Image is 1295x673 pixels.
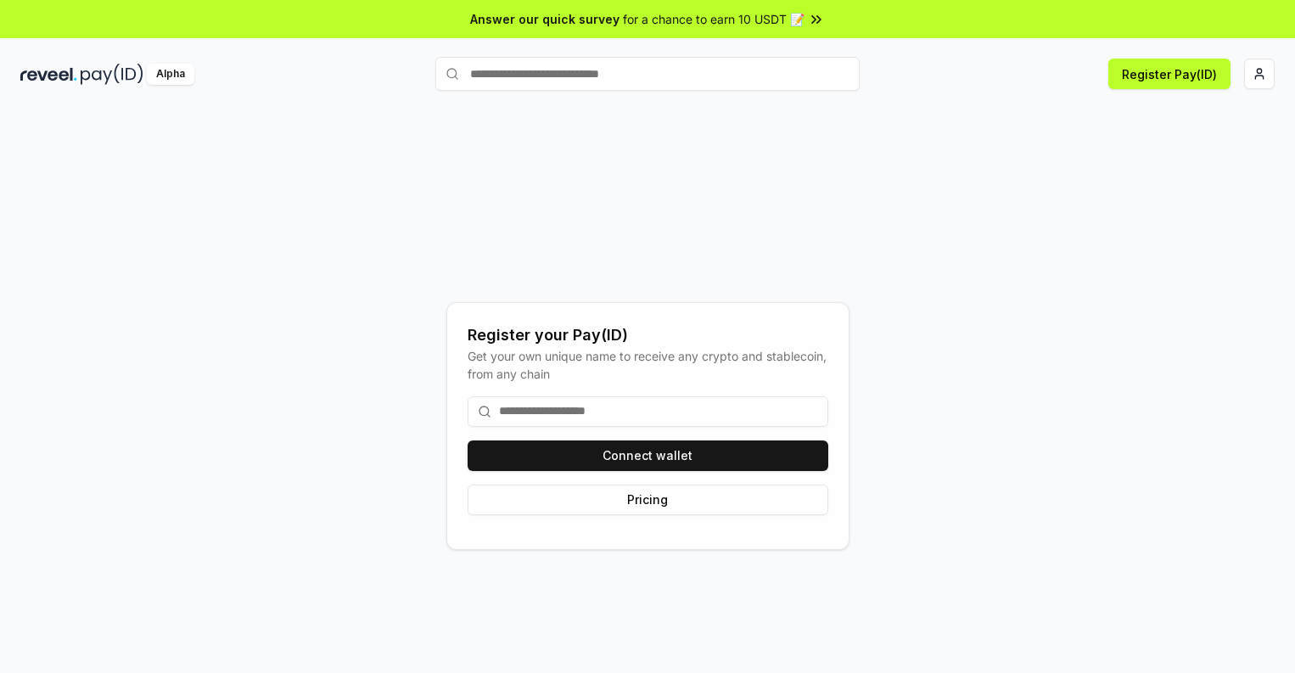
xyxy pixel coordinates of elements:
div: Register your Pay(ID) [468,323,828,347]
button: Pricing [468,485,828,515]
img: pay_id [81,64,143,85]
div: Alpha [147,64,194,85]
span: for a chance to earn 10 USDT 📝 [623,10,804,28]
div: Get your own unique name to receive any crypto and stablecoin, from any chain [468,347,828,383]
button: Connect wallet [468,440,828,471]
button: Register Pay(ID) [1108,59,1231,89]
img: reveel_dark [20,64,77,85]
span: Answer our quick survey [470,10,619,28]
